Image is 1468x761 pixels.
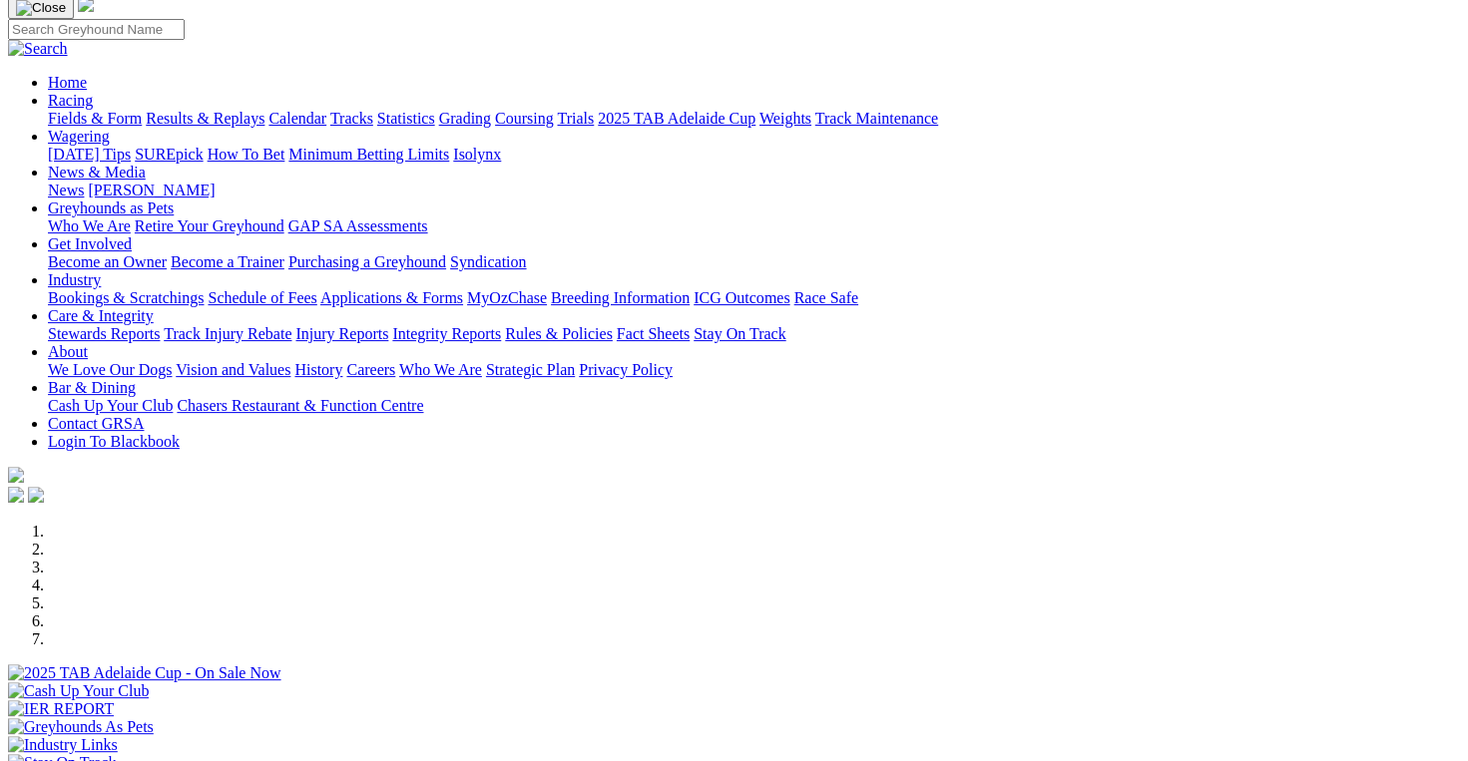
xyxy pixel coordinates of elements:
a: Tracks [330,110,373,127]
div: Bar & Dining [48,397,1460,415]
a: Calendar [268,110,326,127]
a: Login To Blackbook [48,433,180,450]
a: Strategic Plan [486,361,575,378]
a: Fact Sheets [617,325,690,342]
a: Cash Up Your Club [48,397,173,414]
a: GAP SA Assessments [288,217,428,234]
a: 2025 TAB Adelaide Cup [598,110,755,127]
a: Stay On Track [694,325,785,342]
a: Rules & Policies [505,325,613,342]
a: Schedule of Fees [208,289,316,306]
div: Wagering [48,146,1460,164]
a: Become an Owner [48,253,167,270]
div: News & Media [48,182,1460,199]
a: [PERSON_NAME] [88,182,215,198]
a: Chasers Restaurant & Function Centre [177,397,423,414]
input: Search [8,19,185,40]
a: Retire Your Greyhound [135,217,284,234]
a: How To Bet [208,146,285,163]
img: 2025 TAB Adelaide Cup - On Sale Now [8,664,281,682]
a: News [48,182,84,198]
a: Minimum Betting Limits [288,146,449,163]
a: Racing [48,92,93,109]
a: Stewards Reports [48,325,160,342]
a: Coursing [495,110,554,127]
a: SUREpick [135,146,203,163]
a: Trials [557,110,594,127]
img: Cash Up Your Club [8,682,149,700]
a: Isolynx [453,146,501,163]
a: Become a Trainer [171,253,284,270]
a: Injury Reports [295,325,388,342]
a: Industry [48,271,101,288]
a: Get Involved [48,235,132,252]
a: Weights [759,110,811,127]
a: Results & Replays [146,110,264,127]
a: Bookings & Scratchings [48,289,204,306]
a: ICG Outcomes [694,289,789,306]
div: Care & Integrity [48,325,1460,343]
div: Get Involved [48,253,1460,271]
a: Applications & Forms [320,289,463,306]
a: Race Safe [793,289,857,306]
a: Grading [439,110,491,127]
a: Breeding Information [551,289,690,306]
a: Privacy Policy [579,361,673,378]
img: logo-grsa-white.png [8,467,24,483]
a: Careers [346,361,395,378]
a: [DATE] Tips [48,146,131,163]
div: Racing [48,110,1460,128]
a: Fields & Form [48,110,142,127]
a: Statistics [377,110,435,127]
a: Bar & Dining [48,379,136,396]
img: Greyhounds As Pets [8,718,154,736]
img: IER REPORT [8,700,114,718]
a: About [48,343,88,360]
a: Who We Are [48,217,131,234]
a: Home [48,74,87,91]
a: Track Injury Rebate [164,325,291,342]
a: MyOzChase [467,289,547,306]
a: We Love Our Dogs [48,361,172,378]
a: Track Maintenance [815,110,938,127]
a: Contact GRSA [48,415,144,432]
a: Care & Integrity [48,307,154,324]
a: Greyhounds as Pets [48,199,174,216]
a: History [294,361,342,378]
img: Industry Links [8,736,118,754]
img: twitter.svg [28,487,44,503]
img: facebook.svg [8,487,24,503]
a: Wagering [48,128,110,145]
a: Purchasing a Greyhound [288,253,446,270]
a: News & Media [48,164,146,181]
div: Industry [48,289,1460,307]
a: Vision and Values [176,361,290,378]
div: About [48,361,1460,379]
a: Integrity Reports [392,325,501,342]
a: Who We Are [399,361,482,378]
img: Search [8,40,68,58]
a: Syndication [450,253,526,270]
div: Greyhounds as Pets [48,217,1460,235]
